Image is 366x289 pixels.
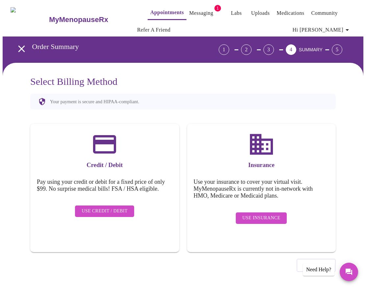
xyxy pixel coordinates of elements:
[134,23,173,36] button: Refer a Friend
[148,6,186,20] button: Appointments
[286,44,296,55] div: 4
[48,8,134,31] a: MyMenopauseRx
[82,207,128,215] span: Use Credit / Debit
[37,179,173,192] h5: Pay using your credit or debit for a fixed price of only $99. No surprise medical bills! FSA / HS...
[277,9,304,18] a: Medications
[30,76,336,87] h3: Select Billing Method
[308,7,340,20] button: Community
[249,7,273,20] button: Uploads
[50,99,139,105] p: Your payment is secure and HIPAA-compliant.
[290,23,354,36] button: Hi [PERSON_NAME]
[293,25,351,35] span: Hi [PERSON_NAME]
[189,9,213,18] a: Messaging
[150,8,184,17] a: Appointments
[340,263,358,281] button: Messages
[219,44,229,55] div: 1
[137,25,171,35] a: Refer a Friend
[274,7,307,20] button: Medications
[32,42,182,51] h3: Order Summary
[231,9,242,18] a: Labs
[226,7,247,20] button: Labs
[11,7,48,32] img: MyMenopauseRx Logo
[186,7,216,20] button: Messaging
[194,161,329,169] h3: Insurance
[242,214,280,222] span: Use Insurance
[12,39,31,59] button: open drawer
[263,44,274,55] div: 3
[49,15,108,24] h3: MyMenopauseRx
[304,261,329,270] span: Previous
[194,179,329,199] h5: Use your insurance to cover your virtual visit. MyMenopauseRx is currently not in-network with HM...
[236,212,287,224] button: Use Insurance
[37,161,173,169] h3: Credit / Debit
[75,205,134,217] button: Use Credit / Debit
[214,5,221,12] span: 1
[297,259,336,272] button: Previous
[299,47,323,52] span: SUMMARY
[311,9,338,18] a: Community
[303,263,334,276] div: Need Help?
[241,44,252,55] div: 2
[332,44,342,55] div: 5
[251,9,270,18] a: Uploads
